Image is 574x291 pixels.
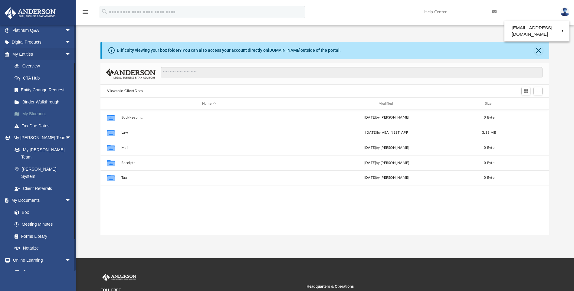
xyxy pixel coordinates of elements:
[82,11,89,16] a: menu
[121,176,297,180] button: Tax
[101,273,137,281] img: Anderson Advisors Platinum Portal
[8,120,80,132] a: Tax Due Dates
[8,60,80,72] a: Overview
[121,116,297,119] button: Bookkeeping
[299,160,474,166] div: [DATE] by [PERSON_NAME]
[121,101,297,106] div: Name
[299,115,474,120] div: [DATE] by [PERSON_NAME]
[4,48,80,60] a: My Entitiesarrow_drop_down
[65,132,77,144] span: arrow_drop_down
[8,206,74,218] a: Box
[484,116,495,119] span: 0 Byte
[477,101,501,106] div: Size
[299,101,474,106] div: Modified
[299,175,474,181] div: [DATE] by [PERSON_NAME]
[103,101,118,106] div: id
[107,88,143,94] button: Viewable-ClientDocs
[8,230,74,242] a: Forms Library
[121,146,297,150] button: Mail
[8,96,80,108] a: Binder Walkthrough
[560,8,569,16] img: User Pic
[533,87,543,95] button: Add
[117,47,341,54] div: Difficulty viewing your box folder? You can also access your account directly on outside of the p...
[4,195,77,207] a: My Documentsarrow_drop_down
[521,87,530,95] button: Switch to Grid View
[8,84,80,96] a: Entity Change Request
[3,7,57,19] img: Anderson Advisors Platinum Portal
[65,254,77,266] span: arrow_drop_down
[8,242,77,254] a: Notarize
[8,266,77,278] a: Courses
[65,36,77,49] span: arrow_drop_down
[65,24,77,37] span: arrow_drop_down
[307,284,508,289] small: Headquarters & Operations
[8,144,74,163] a: My [PERSON_NAME] Team
[65,195,77,207] span: arrow_drop_down
[484,146,495,149] span: 0 Byte
[482,131,496,134] span: 3.33 MB
[4,24,80,36] a: Platinum Q&Aarrow_drop_down
[4,132,77,144] a: My [PERSON_NAME] Teamarrow_drop_down
[504,101,546,106] div: id
[299,130,474,136] div: [DATE] by ABA_NEST_APP
[8,218,77,231] a: Meeting Minutes
[484,176,495,180] span: 0 Byte
[504,22,569,40] a: [EMAIL_ADDRESS][DOMAIN_NAME]
[161,67,543,78] input: Search files and folders
[65,48,77,60] span: arrow_drop_down
[8,72,80,84] a: CTA Hub
[101,8,108,15] i: search
[8,163,77,182] a: [PERSON_NAME] System
[299,145,474,151] div: [DATE] by [PERSON_NAME]
[8,108,80,120] a: My Blueprint
[4,254,77,266] a: Online Learningarrow_drop_down
[121,161,297,165] button: Receipts
[534,46,543,55] button: Close
[100,110,549,235] div: grid
[4,36,80,48] a: Digital Productsarrow_drop_down
[121,131,297,135] button: Law
[484,161,495,165] span: 0 Byte
[8,182,77,195] a: Client Referrals
[268,48,300,53] a: [DOMAIN_NAME]
[82,8,89,16] i: menu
